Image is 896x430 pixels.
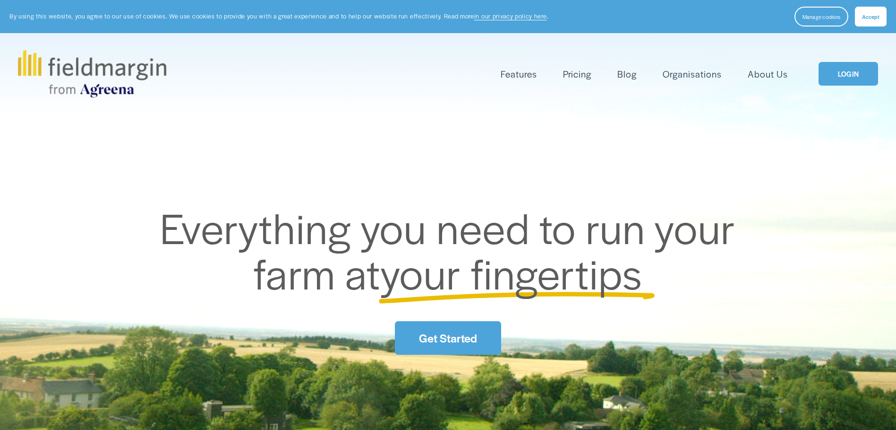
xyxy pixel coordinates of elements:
[9,12,548,21] p: By using this website, you agree to our use of cookies. We use cookies to provide you with a grea...
[794,7,848,26] button: Manage cookies
[501,67,537,81] span: Features
[18,50,166,97] img: fieldmargin.com
[862,13,879,20] span: Accept
[819,62,878,86] a: LOGIN
[802,13,840,20] span: Manage cookies
[855,7,887,26] button: Accept
[501,66,537,82] a: folder dropdown
[160,197,745,302] span: Everything you need to run your farm at
[617,66,637,82] a: Blog
[663,66,722,82] a: Organisations
[748,66,788,82] a: About Us
[563,66,591,82] a: Pricing
[395,321,501,355] a: Get Started
[380,243,642,302] span: your fingertips
[474,12,547,20] a: in our privacy policy here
